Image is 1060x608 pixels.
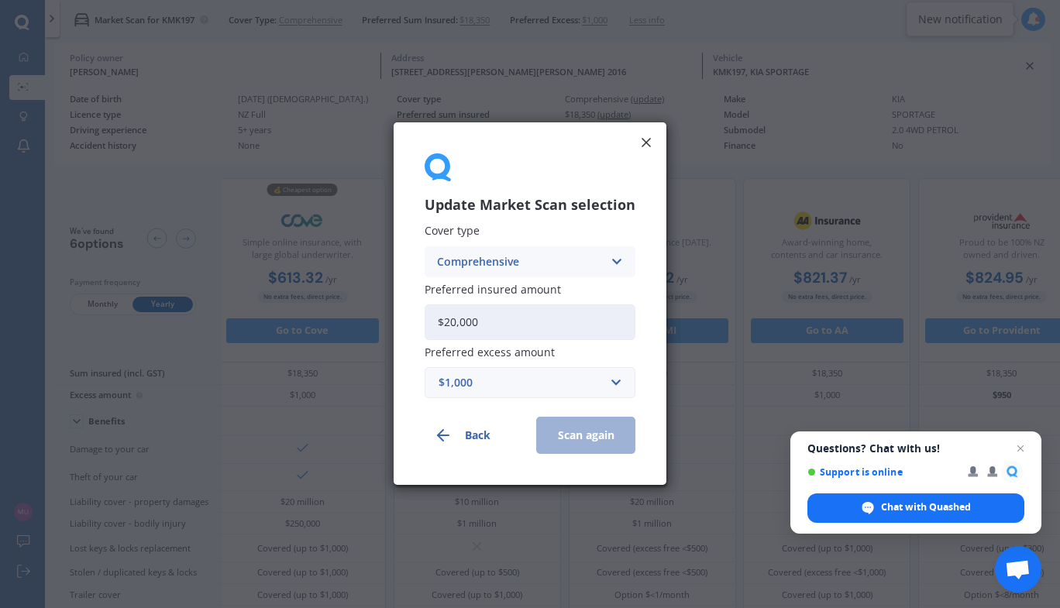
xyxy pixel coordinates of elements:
[1011,439,1030,458] span: Close chat
[425,282,561,297] span: Preferred insured amount
[807,442,1024,455] span: Questions? Chat with us!
[437,253,603,270] div: Comprehensive
[425,345,555,360] span: Preferred excess amount
[425,197,635,215] h3: Update Market Scan selection
[439,375,603,392] div: $1,000
[881,500,971,514] span: Chat with Quashed
[425,417,524,455] button: Back
[807,493,1024,523] div: Chat with Quashed
[425,224,480,239] span: Cover type
[995,546,1041,593] div: Open chat
[807,466,957,478] span: Support is online
[536,417,635,455] button: Scan again
[425,304,635,340] input: Enter amount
